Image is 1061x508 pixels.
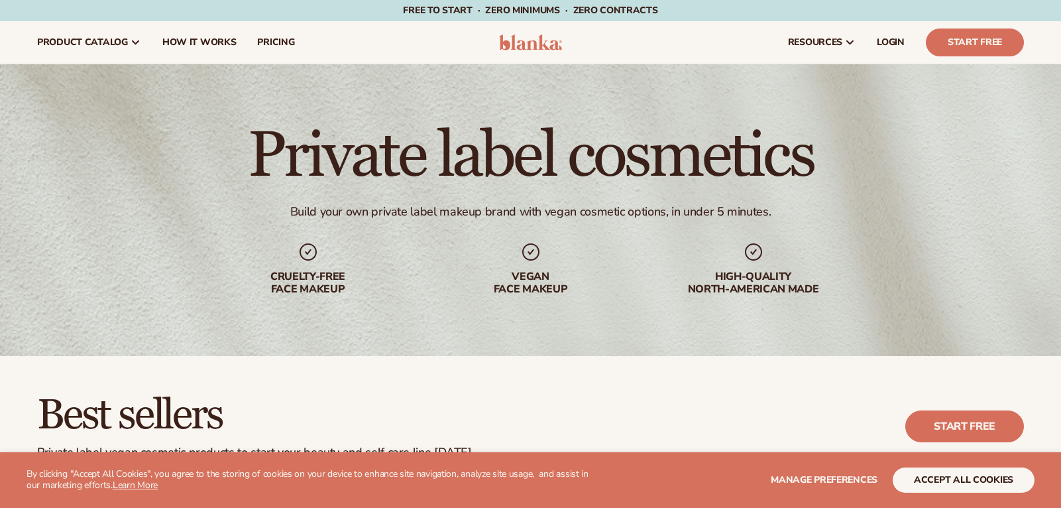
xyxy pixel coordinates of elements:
[499,34,562,50] img: logo
[37,37,128,48] span: product catalog
[223,271,393,296] div: Cruelty-free face makeup
[37,393,474,438] h2: Best sellers
[403,4,657,17] span: Free to start · ZERO minimums · ZERO contracts
[926,29,1024,56] a: Start Free
[905,411,1024,442] a: Start free
[866,21,915,64] a: LOGIN
[113,479,158,491] a: Learn More
[290,204,771,220] div: Build your own private label makeup brand with vegan cosmetic options, in under 5 minutes.
[27,21,152,64] a: product catalog
[37,446,474,460] div: Private label vegan cosmetic products to start your beauty and self care line [DATE].
[248,125,813,188] h1: Private label cosmetics
[771,474,877,486] span: Manage preferences
[446,271,616,296] div: Vegan face makeup
[771,468,877,493] button: Manage preferences
[27,469,600,491] p: By clicking "Accept All Cookies", you agree to the storing of cookies on your device to enhance s...
[777,21,866,64] a: resources
[788,37,842,48] span: resources
[247,21,305,64] a: pricing
[152,21,247,64] a: How It Works
[877,37,905,48] span: LOGIN
[257,37,294,48] span: pricing
[893,468,1034,493] button: accept all cookies
[162,37,237,48] span: How It Works
[669,271,838,296] div: High-quality North-american made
